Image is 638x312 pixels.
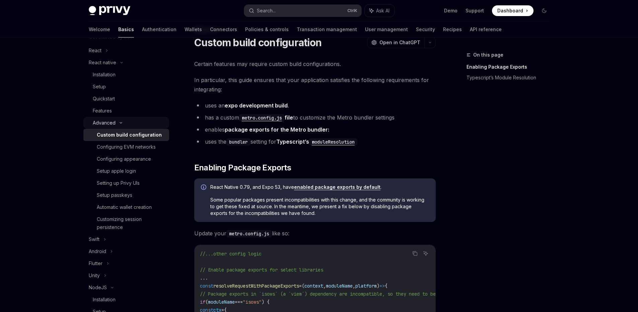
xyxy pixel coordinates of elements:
div: Customizing session persistence [97,215,165,231]
li: uses an . [194,101,436,110]
a: Demo [444,7,457,14]
code: metro.config.js [226,230,272,237]
span: Update your like so: [194,229,436,238]
svg: Info [201,184,208,191]
button: Search...CtrlK [244,5,361,17]
a: Features [83,105,169,117]
span: // Enable package exports for select libraries [200,267,323,273]
div: React [89,47,101,55]
div: Advanced [93,119,116,127]
li: enables [194,125,436,134]
a: Policies & controls [245,21,289,37]
span: ) [377,283,379,289]
button: Ask AI [365,5,394,17]
a: Enabling Package Exports [467,62,555,72]
code: metro.config.js [239,114,285,122]
a: enabled package exports by default [294,184,380,190]
button: Ask AI [421,249,430,258]
a: Welcome [89,21,110,37]
span: Open in ChatGPT [379,39,420,46]
a: Setup apple login [83,165,169,177]
a: Basics [118,21,134,37]
li: uses the setting for [194,137,436,146]
span: , [323,283,326,289]
a: Transaction management [297,21,357,37]
a: Setup passkeys [83,189,169,201]
a: expo development build [225,102,288,109]
button: Toggle dark mode [539,5,550,16]
a: Authentication [142,21,176,37]
div: Flutter [89,259,102,267]
span: Dashboard [497,7,523,14]
div: Automatic wallet creation [97,203,152,211]
code: bundler [226,138,251,146]
span: => [379,283,385,289]
a: Installation [83,294,169,306]
a: metro.config.jsfile [239,114,293,121]
div: Search... [257,7,276,15]
code: moduleResolution [309,138,357,146]
img: dark logo [89,6,130,15]
span: //...other config logic [200,251,262,257]
a: Recipes [443,21,462,37]
a: package exports for the Metro bundler: [225,126,329,133]
span: if [200,299,205,305]
div: Installation [93,296,116,304]
span: Certain features may require custom build configurations. [194,59,436,69]
span: moduleName [208,299,235,305]
a: Configuring EVM networks [83,141,169,153]
button: Copy the contents from the code block [411,249,419,258]
a: Connectors [210,21,237,37]
div: Features [93,107,112,115]
div: Quickstart [93,95,115,103]
span: ) { [262,299,270,305]
div: Custom build configuration [97,131,162,139]
div: Setup [93,83,106,91]
div: Android [89,247,106,255]
span: === [235,299,243,305]
a: Custom build configuration [83,129,169,141]
span: React Native 0.79, and Expo 53, have . [210,184,429,190]
div: Swift [89,235,99,243]
a: Configuring appearance [83,153,169,165]
a: Dashboard [492,5,534,16]
div: Installation [93,71,116,79]
h1: Custom build configuration [194,36,322,49]
div: Configuring appearance [97,155,151,163]
span: In particular, this guide ensures that your application satisfies the following requirements for ... [194,75,436,94]
div: Setup passkeys [97,191,132,199]
span: resolveRequestWithPackageExports [213,283,299,289]
span: platform [355,283,377,289]
li: has a custom to customize the Metro bundler settings [194,113,436,122]
div: Configuring EVM networks [97,143,156,151]
div: React native [89,59,116,67]
span: moduleName [326,283,353,289]
a: Support [466,7,484,14]
div: Unity [89,271,100,280]
span: { [385,283,387,289]
span: context [304,283,323,289]
a: Setting up Privy UIs [83,177,169,189]
a: Security [416,21,435,37]
a: Wallets [185,21,202,37]
div: Setup apple login [97,167,136,175]
a: Installation [83,69,169,81]
a: Typescript’smoduleResolution [276,138,357,145]
span: ... [200,275,208,281]
span: Ask AI [376,7,389,14]
span: Some popular packages present incompatibilities with this change, and the community is working to... [210,197,429,217]
a: User management [365,21,408,37]
span: On this page [473,51,503,59]
div: NodeJS [89,284,107,292]
a: Quickstart [83,93,169,105]
a: Automatic wallet creation [83,201,169,213]
div: Setting up Privy UIs [97,179,140,187]
button: Open in ChatGPT [367,37,424,48]
span: , [353,283,355,289]
a: Customizing session persistence [83,213,169,233]
span: Enabling Package Exports [194,162,291,173]
span: // Package exports in `isows` (a `viem`) dependency are incompatible, so they need to be disabled [200,291,460,297]
span: const [200,283,213,289]
span: ( [205,299,208,305]
a: Setup [83,81,169,93]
